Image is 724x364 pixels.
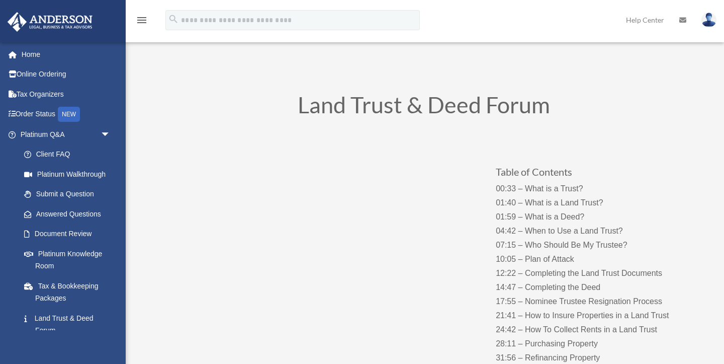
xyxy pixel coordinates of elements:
[5,12,96,32] img: Anderson Advisors Platinum Portal
[14,144,126,165] a: Client FAQ
[14,224,126,244] a: Document Review
[14,244,126,276] a: Platinum Knowledge Room
[152,94,695,121] h1: Land Trust & Deed Forum
[14,164,126,184] a: Platinum Walkthrough
[58,107,80,122] div: NEW
[7,84,126,104] a: Tax Organizers
[7,124,126,144] a: Platinum Q&Aarrow_drop_down
[7,104,126,125] a: Order StatusNEW
[14,204,126,224] a: Answered Questions
[7,44,126,64] a: Home
[701,13,716,27] img: User Pic
[14,308,121,340] a: Land Trust & Deed Forum
[136,14,148,26] i: menu
[168,14,179,25] i: search
[136,18,148,26] a: menu
[101,124,121,145] span: arrow_drop_down
[7,64,126,85] a: Online Ordering
[14,276,126,308] a: Tax & Bookkeeping Packages
[14,184,126,204] a: Submit a Question
[496,167,694,182] h3: Table of Contents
